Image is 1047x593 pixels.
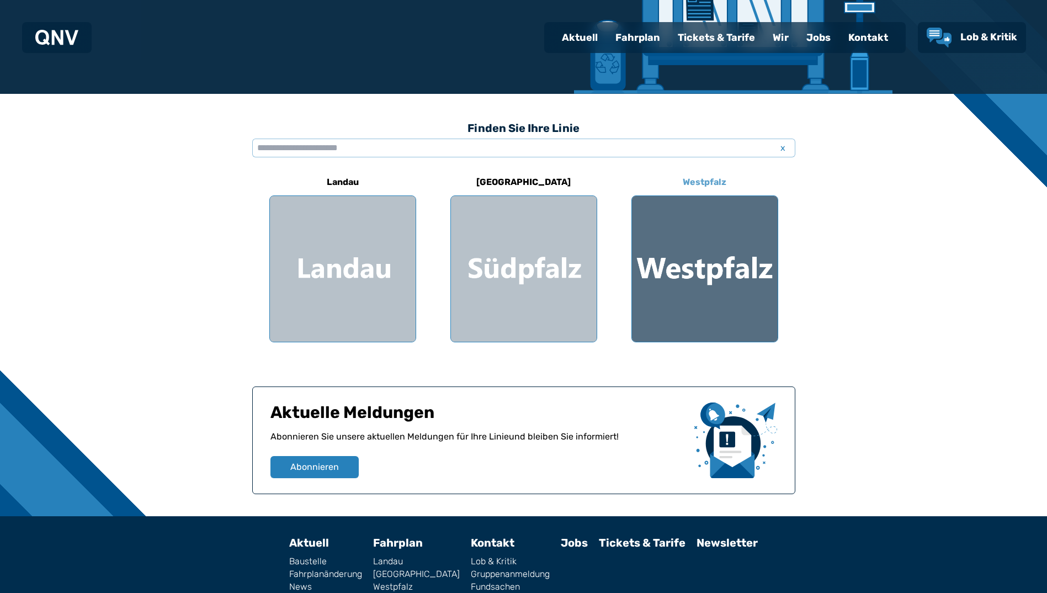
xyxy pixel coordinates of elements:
a: Jobs [798,23,839,52]
img: newsletter [694,403,777,478]
a: News [289,583,362,591]
a: [GEOGRAPHIC_DATA] [373,570,460,579]
a: Westpfalz [373,583,460,591]
img: QNV Logo [35,30,78,45]
a: Baustelle [289,557,362,566]
a: [GEOGRAPHIC_DATA] Region Südpfalz [450,169,597,342]
a: Fahrplanänderung [289,570,362,579]
a: Aktuell [553,23,607,52]
h3: Finden Sie Ihre Linie [252,116,795,140]
a: Newsletter [697,536,758,549]
a: Lob & Kritik [927,28,1017,47]
button: Abonnieren [270,456,359,478]
a: Aktuell [289,536,329,549]
a: Tickets & Tarife [669,23,764,52]
a: Kontakt [471,536,514,549]
h6: Landau [322,173,363,191]
a: Westpfalz Region Westpfalz [631,169,778,342]
a: Fahrplan [373,536,423,549]
a: Fahrplan [607,23,669,52]
a: Landau Region Landau [269,169,416,342]
h1: Aktuelle Meldungen [270,403,685,430]
a: Landau [373,557,460,566]
a: Lob & Kritik [471,557,550,566]
a: Wir [764,23,798,52]
h6: Westpfalz [678,173,731,191]
a: Kontakt [839,23,897,52]
p: Abonnieren Sie unsere aktuellen Meldungen für Ihre Linie und bleiben Sie informiert! [270,430,685,456]
a: Fundsachen [471,583,550,591]
span: Abonnieren [290,460,339,474]
a: QNV Logo [35,27,78,49]
span: x [775,141,791,155]
a: Jobs [561,536,588,549]
span: Lob & Kritik [960,31,1017,43]
h6: [GEOGRAPHIC_DATA] [472,173,575,191]
a: Gruppenanmeldung [471,570,550,579]
a: Tickets & Tarife [599,536,685,549]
